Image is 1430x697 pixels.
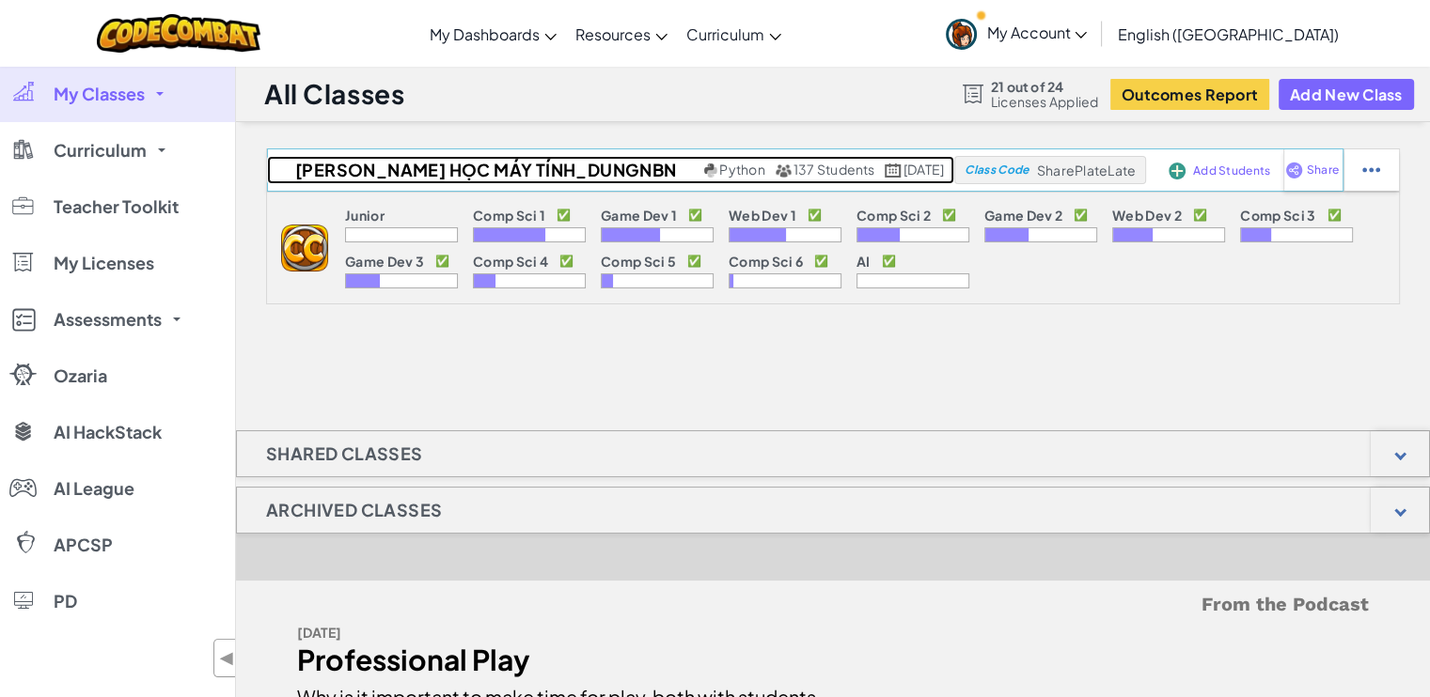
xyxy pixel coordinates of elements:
[264,76,404,112] h1: All Classes
[882,254,896,269] p: ✅
[729,254,803,269] p: Comp Sci 6
[704,163,718,178] img: python.png
[601,254,676,269] p: Comp Sci 5
[237,430,452,477] h1: Shared Classes
[1037,162,1137,178] span: SharePlateLate
[54,198,179,215] span: Teacher Toolkit
[856,208,931,223] p: Comp Sci 2
[54,424,162,441] span: AI HackStack
[267,156,699,184] h2: [PERSON_NAME] học máy tính_DungNBN
[965,164,1029,176] span: Class Code
[1240,208,1315,223] p: Comp Sci 3
[54,85,145,102] span: My Classes
[219,644,235,672] span: ◀
[687,254,701,269] p: ✅
[435,254,449,269] p: ✅
[794,161,875,178] span: 137 Students
[237,487,471,534] h1: Archived Classes
[1327,208,1341,223] p: ✅
[297,590,1369,619] h5: From the Podcast
[559,254,574,269] p: ✅
[1108,8,1347,59] a: English ([GEOGRAPHIC_DATA])
[984,208,1062,223] p: Game Dev 2
[297,646,819,674] div: Professional Play
[575,24,651,44] span: Resources
[54,311,162,328] span: Assessments
[677,8,791,59] a: Curriculum
[1117,24,1338,44] span: English ([GEOGRAPHIC_DATA])
[1110,79,1269,110] button: Outcomes Report
[808,208,822,223] p: ✅
[729,208,796,223] p: Web Dev 1
[297,619,819,646] div: [DATE]
[601,208,677,223] p: Game Dev 1
[473,254,548,269] p: Comp Sci 4
[942,208,956,223] p: ✅
[686,24,764,44] span: Curriculum
[986,23,1087,42] span: My Account
[54,480,134,497] span: AI League
[97,14,261,53] img: CodeCombat logo
[1112,208,1182,223] p: Web Dev 2
[1169,163,1186,179] img: IconAddStudents.svg
[991,94,1099,109] span: Licenses Applied
[54,367,107,384] span: Ozaria
[885,163,902,178] img: calendar.svg
[814,254,828,269] p: ✅
[267,156,954,184] a: [PERSON_NAME] học máy tính_DungNBN Python 137 Students [DATE]
[1279,79,1414,110] button: Add New Class
[566,8,677,59] a: Resources
[430,24,540,44] span: My Dashboards
[856,254,871,269] p: AI
[946,19,977,50] img: avatar
[1193,208,1207,223] p: ✅
[1307,164,1339,176] span: Share
[1362,162,1380,178] img: IconStudentEllipsis.svg
[345,208,385,223] p: Junior
[54,255,154,271] span: My Licenses
[688,208,702,223] p: ✅
[719,161,764,178] span: Python
[1074,208,1088,223] p: ✅
[281,225,328,271] img: logo
[54,142,147,159] span: Curriculum
[1285,162,1303,178] img: IconShare_Purple.svg
[557,208,571,223] p: ✅
[936,4,1096,63] a: My Account
[1193,165,1270,177] span: Add Students
[904,161,944,178] span: [DATE]
[775,163,792,178] img: MultipleUsers.png
[345,254,424,269] p: Game Dev 3
[473,208,545,223] p: Comp Sci 1
[420,8,566,59] a: My Dashboards
[991,79,1099,94] span: 21 out of 24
